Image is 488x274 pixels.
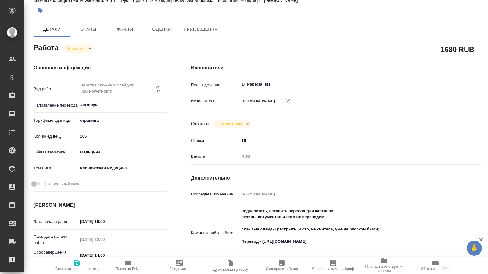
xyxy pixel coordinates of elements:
div: Медицина [78,147,167,157]
span: Ссылка на инструкции верстки [362,265,406,273]
p: Комментарий к работе [191,230,239,236]
p: Направление перевода [34,102,78,108]
span: Детали [37,26,66,33]
h4: Основная информация [34,64,167,72]
div: Клиническая медицина [78,163,167,173]
h2: Работа [34,42,59,53]
button: Обновить файлы [410,257,461,274]
p: Подразделение [191,82,239,88]
p: Валюта [191,153,239,160]
button: В работе [66,46,86,51]
span: 🙏 [469,242,479,255]
button: Скопировать бриф [256,257,307,274]
button: Дублировать работу [205,257,256,274]
input: Пустое поле [78,235,131,244]
input: ✎ Введи что-нибудь [78,132,167,141]
input: ✎ Введи что-нибудь [78,251,131,260]
h4: Исполнители [191,64,481,72]
div: В работе [63,44,94,53]
button: Уведомить [154,257,205,274]
span: Дублировать работу [213,267,248,272]
p: Вид работ [34,86,78,92]
div: В работе [214,120,251,128]
span: Приглашения [184,26,218,33]
textarea: подверстать, вставить перевод для картинок скрины документов и лого не переводим скрытые слайды р... [239,206,457,259]
button: Папка на Drive [102,257,154,274]
p: Факт. дата начала работ [34,234,78,246]
button: Open [163,104,164,105]
button: Скопировать мини-бриф [307,257,359,274]
button: Open [454,84,455,85]
div: RUB [239,151,457,162]
button: Удалить исполнителя [282,94,295,107]
input: Пустое поле [239,190,457,198]
input: ✎ Введи что-нибудь [78,217,131,226]
span: Уведомить [170,267,188,271]
p: Тарифные единицы [34,118,78,124]
p: Дата начала работ [34,219,78,225]
button: Ссылка на инструкции верстки [359,257,410,274]
h4: Оплата [191,120,209,128]
span: Нотариальный заказ [42,181,81,187]
input: ✎ Введи что-нибудь [239,136,457,145]
div: страница [78,115,167,126]
span: Этапы [74,26,103,33]
h2: 1680 RUB [441,44,474,54]
h4: [PERSON_NAME] [34,202,167,209]
p: Последнее изменение [191,191,239,197]
button: Не оплачена [217,121,244,127]
button: 🙏 [467,241,482,256]
p: Срок завершения работ [34,249,78,262]
button: Сохранить и пересчитать [51,257,102,274]
p: Исполнитель [191,98,239,104]
p: [PERSON_NAME] [239,98,275,104]
p: Ставка [191,138,239,144]
p: Кол-во единиц [34,133,78,139]
span: Скопировать бриф [266,267,298,271]
span: Скопировать мини-бриф [312,267,354,271]
h4: Дополнительно [191,174,481,182]
p: Общая тематика [34,149,78,155]
button: Добавить тэг [34,4,47,17]
span: Обновить файлы [421,267,450,271]
span: Оценки [147,26,176,33]
span: Сохранить и пересчитать [55,267,99,271]
span: Папка на Drive [116,267,141,271]
p: Тематика [34,165,78,171]
span: Файлы [110,26,140,33]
